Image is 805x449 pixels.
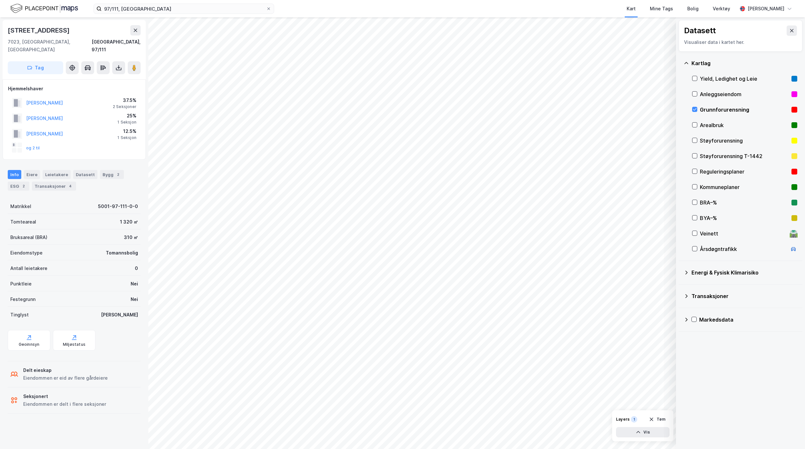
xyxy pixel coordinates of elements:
[115,171,121,178] div: 2
[10,203,31,210] div: Matrikkel
[73,170,97,179] div: Datasett
[616,427,670,437] button: Vis
[106,249,138,257] div: Tomannsbolig
[700,168,789,175] div: Reguleringsplaner
[23,366,108,374] div: Delt eieskap
[101,311,138,319] div: [PERSON_NAME]
[713,5,730,13] div: Verktøy
[645,414,670,424] button: Tøm
[24,170,40,179] div: Eiere
[700,121,789,129] div: Arealbruk
[8,61,63,74] button: Tag
[700,137,789,145] div: Støyforurensning
[773,418,805,449] iframe: Chat Widget
[700,230,787,237] div: Veinett
[691,292,797,300] div: Transaksjoner
[98,203,138,210] div: 5001-97-111-0-0
[117,112,136,120] div: 25%
[92,38,141,54] div: [GEOGRAPHIC_DATA], 97/111
[43,170,71,179] div: Leietakere
[691,269,797,276] div: Energi & Fysisk Klimarisiko
[650,5,673,13] div: Mine Tags
[8,38,92,54] div: 7023, [GEOGRAPHIC_DATA], [GEOGRAPHIC_DATA]
[63,342,85,347] div: Miljøstatus
[32,182,76,191] div: Transaksjoner
[120,218,138,226] div: 1 320 ㎡
[773,418,805,449] div: Kontrollprogram for chat
[789,229,798,238] div: 🛣️
[691,59,797,67] div: Kartlag
[616,417,630,422] div: Layers
[67,183,74,189] div: 4
[700,106,789,114] div: Grunnforurensning
[627,5,636,13] div: Kart
[700,90,789,98] div: Anleggseiendom
[687,5,699,13] div: Bolig
[102,4,266,14] input: Søk på adresse, matrikkel, gårdeiere, leietakere eller personer
[113,96,136,104] div: 37.5%
[23,393,106,400] div: Seksjonert
[117,120,136,125] div: 1 Seksjon
[700,75,789,83] div: Yield, Ledighet og Leie
[10,295,35,303] div: Festegrunn
[131,280,138,288] div: Nei
[684,25,716,36] div: Datasett
[8,170,21,179] div: Info
[23,374,108,382] div: Eiendommen er eid av flere gårdeiere
[700,152,789,160] div: Støyforurensning T-1442
[19,342,40,347] div: Geoinnsyn
[684,38,797,46] div: Visualiser data i kartet her.
[113,104,136,109] div: 2 Seksjoner
[699,316,797,324] div: Markedsdata
[700,245,787,253] div: Årsdøgntrafikk
[8,85,140,93] div: Hjemmelshaver
[124,234,138,241] div: 310 ㎡
[10,249,43,257] div: Eiendomstype
[631,416,637,423] div: 1
[10,3,78,14] img: logo.f888ab2527a4732fd821a326f86c7f29.svg
[700,199,789,206] div: BRA–%
[748,5,784,13] div: [PERSON_NAME]
[117,135,136,140] div: 1 Seksjon
[100,170,124,179] div: Bygg
[8,25,71,35] div: [STREET_ADDRESS]
[23,400,106,408] div: Eiendommen er delt i flere seksjoner
[20,183,27,189] div: 2
[700,214,789,222] div: BYA–%
[131,295,138,303] div: Nei
[10,234,47,241] div: Bruksareal (BRA)
[700,183,789,191] div: Kommuneplaner
[8,182,29,191] div: ESG
[10,280,32,288] div: Punktleie
[10,311,29,319] div: Tinglyst
[10,264,47,272] div: Antall leietakere
[10,218,36,226] div: Tomteareal
[117,127,136,135] div: 12.5%
[135,264,138,272] div: 0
